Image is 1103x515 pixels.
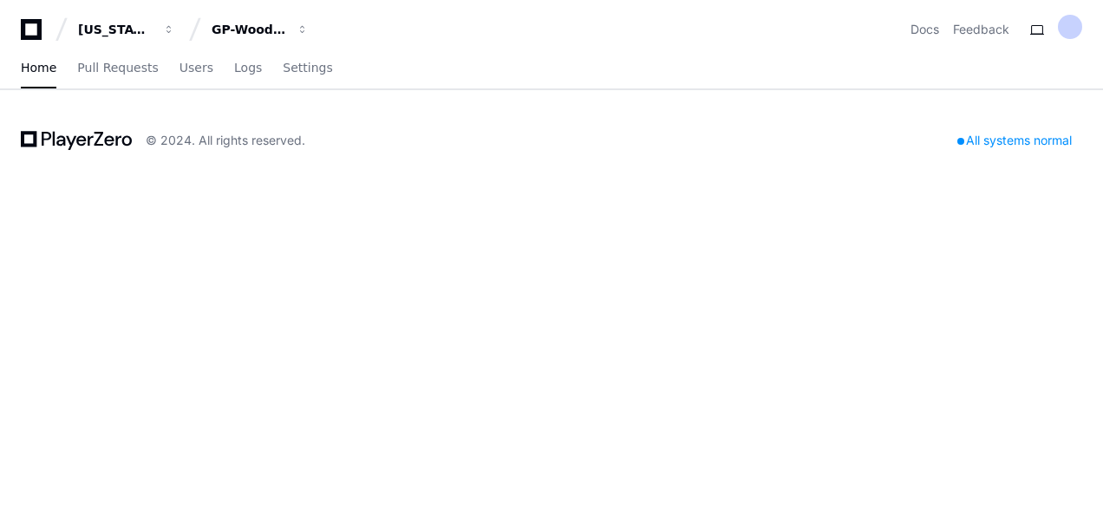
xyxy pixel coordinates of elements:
a: Pull Requests [77,49,158,88]
div: GP-WoodDuck 2.0 [212,21,286,38]
a: Logs [234,49,262,88]
span: Home [21,62,56,73]
a: Home [21,49,56,88]
button: GP-WoodDuck 2.0 [205,14,316,45]
span: Settings [283,62,332,73]
span: Pull Requests [77,62,158,73]
button: Feedback [953,21,1009,38]
a: Settings [283,49,332,88]
a: Docs [910,21,939,38]
div: [US_STATE] Pacific [78,21,153,38]
span: Users [179,62,213,73]
div: © 2024. All rights reserved. [146,132,305,149]
button: [US_STATE] Pacific [71,14,182,45]
div: All systems normal [947,128,1082,153]
span: Logs [234,62,262,73]
a: Users [179,49,213,88]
